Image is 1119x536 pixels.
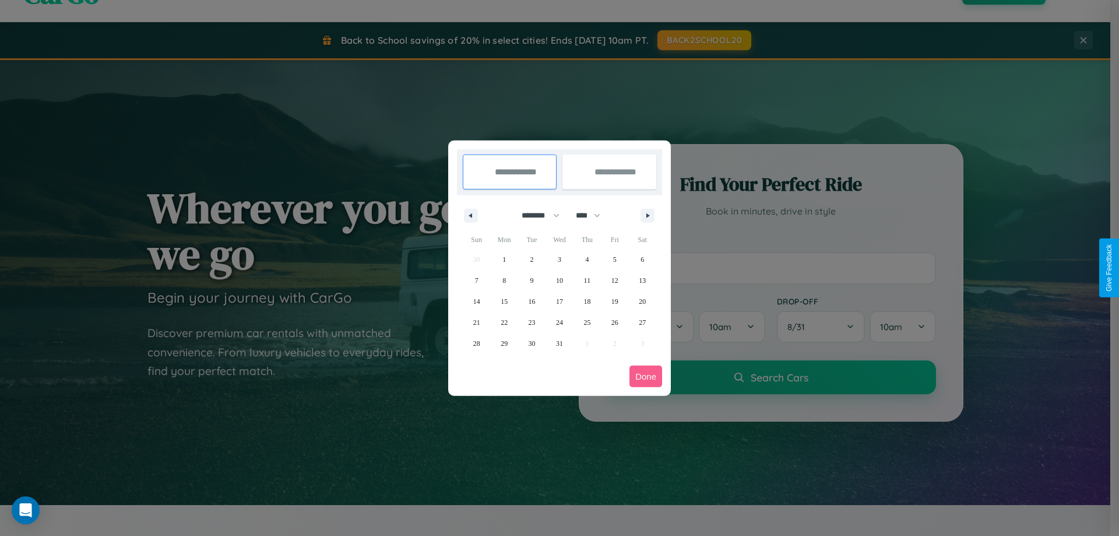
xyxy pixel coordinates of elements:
[611,291,618,312] span: 19
[601,312,628,333] button: 26
[629,230,656,249] span: Sat
[573,249,601,270] button: 4
[546,312,573,333] button: 24
[546,291,573,312] button: 17
[641,249,644,270] span: 6
[639,312,646,333] span: 27
[473,333,480,354] span: 28
[463,270,490,291] button: 7
[629,291,656,312] button: 20
[12,496,40,524] div: Open Intercom Messenger
[546,249,573,270] button: 3
[490,333,518,354] button: 29
[584,270,591,291] span: 11
[546,230,573,249] span: Wed
[529,291,536,312] span: 16
[613,249,617,270] span: 5
[601,230,628,249] span: Fri
[629,249,656,270] button: 6
[573,270,601,291] button: 11
[502,270,506,291] span: 8
[490,249,518,270] button: 1
[518,312,546,333] button: 23
[611,312,618,333] span: 26
[601,270,628,291] button: 12
[490,270,518,291] button: 8
[490,230,518,249] span: Mon
[558,249,561,270] span: 3
[490,291,518,312] button: 15
[501,333,508,354] span: 29
[463,230,490,249] span: Sun
[473,291,480,312] span: 14
[501,312,508,333] span: 22
[518,291,546,312] button: 16
[530,270,534,291] span: 9
[629,270,656,291] button: 13
[490,312,518,333] button: 22
[518,230,546,249] span: Tue
[611,270,618,291] span: 12
[639,270,646,291] span: 13
[463,291,490,312] button: 14
[502,249,506,270] span: 1
[583,291,590,312] span: 18
[556,312,563,333] span: 24
[530,249,534,270] span: 2
[501,291,508,312] span: 15
[583,312,590,333] span: 25
[573,291,601,312] button: 18
[556,270,563,291] span: 10
[556,291,563,312] span: 17
[573,312,601,333] button: 25
[463,333,490,354] button: 28
[639,291,646,312] span: 20
[463,312,490,333] button: 21
[1105,244,1113,292] div: Give Feedback
[518,249,546,270] button: 2
[601,249,628,270] button: 5
[546,333,573,354] button: 31
[529,333,536,354] span: 30
[546,270,573,291] button: 10
[585,249,589,270] span: 4
[475,270,478,291] span: 7
[629,366,662,387] button: Done
[518,270,546,291] button: 9
[518,333,546,354] button: 30
[556,333,563,354] span: 31
[573,230,601,249] span: Thu
[529,312,536,333] span: 23
[473,312,480,333] span: 21
[601,291,628,312] button: 19
[629,312,656,333] button: 27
